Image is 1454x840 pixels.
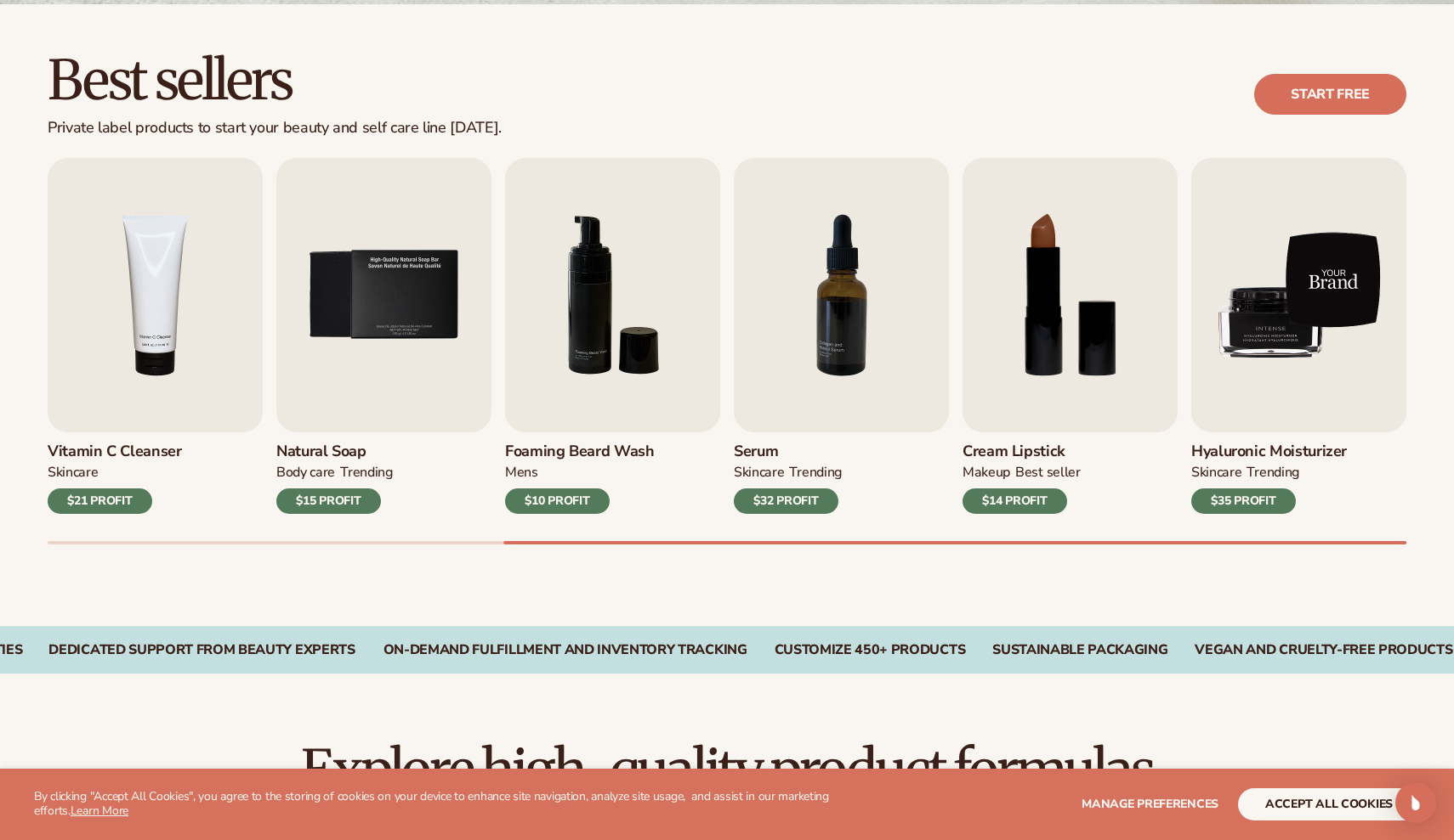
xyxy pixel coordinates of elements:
p: By clicking "Accept All Cookies", you agree to the storing of cookies on your device to enhance s... [34,790,858,819]
div: BEST SELLER [1015,464,1081,482]
span: Manage preferences [1082,796,1218,812]
div: TRENDING [340,464,392,482]
a: 8 / 9 [963,158,1178,514]
div: $15 PROFIT [276,488,381,514]
div: On-Demand Fulfillment and Inventory Tracking [383,642,747,658]
button: Manage preferences [1082,788,1218,820]
div: $14 PROFIT [963,488,1067,514]
h3: Cream Lipstick [963,443,1081,461]
a: 7 / 9 [734,158,949,514]
a: 6 / 9 [505,158,720,514]
h3: Foaming beard wash [505,443,655,461]
div: $21 PROFIT [48,488,152,514]
a: Start free [1254,74,1406,115]
a: 5 / 9 [276,158,491,514]
a: Learn More [71,803,128,819]
div: CUSTOMIZE 450+ PRODUCTS [774,642,965,658]
div: $32 PROFIT [734,488,838,514]
h3: Natural Soap [276,443,393,461]
div: $10 PROFIT [505,488,610,514]
h2: Best sellers [48,52,502,109]
div: SKINCARE [734,464,784,482]
div: mens [505,464,538,482]
div: Dedicated Support From Beauty Experts [49,642,355,658]
div: Open Intercom Messenger [1395,782,1436,823]
h2: Explore high-quality product formulas [48,741,1406,798]
button: accept all cookies [1238,788,1420,820]
div: SKINCARE [1191,464,1241,482]
img: Shopify Image 13 [1191,158,1406,432]
h3: Serum [734,443,842,461]
h3: Vitamin C Cleanser [48,443,182,461]
a: 4 / 9 [48,158,263,514]
h3: Hyaluronic moisturizer [1191,443,1347,461]
div: MAKEUP [963,464,1010,482]
div: $35 PROFIT [1191,488,1296,514]
div: TRENDING [1247,464,1298,482]
div: TRENDING [789,464,841,482]
div: BODY Care [276,464,335,482]
a: 9 / 9 [1191,158,1406,514]
div: Skincare [48,464,98,482]
div: VEGAN AND CRUELTY-FREE PRODUCTS [1195,642,1452,658]
div: SUSTAINABLE PACKAGING [992,642,1167,658]
div: Private label products to start your beauty and self care line [DATE]. [48,119,502,138]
